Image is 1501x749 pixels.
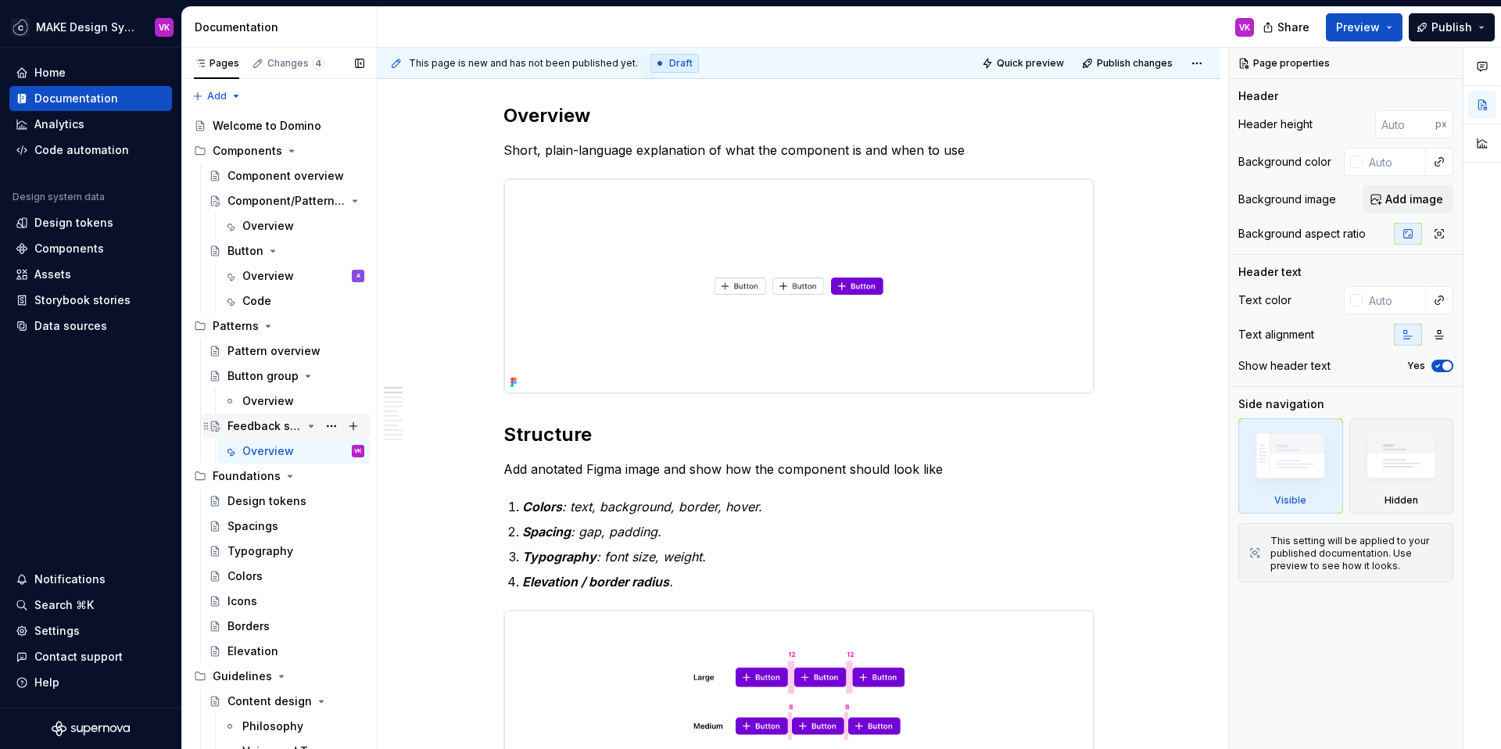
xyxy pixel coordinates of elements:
[202,639,371,664] a: Elevation
[9,567,172,592] button: Notifications
[522,499,562,514] em: Colors
[1349,418,1454,514] div: Hidden
[34,142,129,158] div: Code automation
[503,141,1094,159] p: Short, plain-language explanation of what the component is and when to use
[217,288,371,314] a: Code
[1435,118,1447,131] p: px
[188,664,371,689] div: Guidelines
[194,57,239,70] div: Pages
[159,21,170,34] div: VK
[1336,20,1380,35] span: Preview
[227,643,278,659] div: Elevation
[1385,192,1443,207] span: Add image
[1238,154,1331,170] div: Background color
[242,268,294,284] div: Overview
[227,193,346,209] div: Component/Pattern [template]
[34,318,107,334] div: Data sources
[213,318,259,334] div: Patterns
[9,86,172,111] a: Documentation
[34,215,113,231] div: Design tokens
[522,524,571,539] em: Spacing
[1431,20,1472,35] span: Publish
[34,292,131,308] div: Storybook stories
[9,618,172,643] a: Settings
[34,675,59,690] div: Help
[9,262,172,287] a: Assets
[9,210,172,235] a: Design tokens
[36,20,136,35] div: MAKE Design System
[202,163,371,188] a: Component overview
[227,418,302,434] div: Feedback sharing
[34,116,84,132] div: Analytics
[188,85,246,107] button: Add
[213,668,272,684] div: Guidelines
[1238,327,1314,342] div: Text alignment
[1277,20,1309,35] span: Share
[1363,286,1426,314] input: Auto
[9,288,172,313] a: Storybook stories
[1238,192,1336,207] div: Background image
[217,714,371,739] a: Philosophy
[1409,13,1495,41] button: Publish
[242,393,294,409] div: Overview
[9,644,172,669] button: Contact support
[503,460,1094,478] p: Add anotated Figma image and show how the component should look like
[522,549,596,564] em: Typography
[356,268,360,284] div: A
[202,188,371,213] a: Component/Pattern [template]
[242,719,303,734] div: Philosophy
[1238,264,1302,280] div: Header text
[13,191,105,203] div: Design system data
[213,118,321,134] div: Welcome to Domino
[1363,185,1453,213] button: Add image
[571,524,661,539] em: : gap, padding.
[1077,52,1180,74] button: Publish changes
[11,18,30,37] img: f5634f2a-3c0d-4c0b-9dc3-3862a3e014c7.png
[227,618,270,634] div: Borders
[213,143,282,159] div: Components
[34,649,123,665] div: Contact support
[202,489,371,514] a: Design tokens
[217,263,371,288] a: OverviewA
[9,138,172,163] a: Code automation
[202,339,371,364] a: Pattern overview
[202,539,371,564] a: Typography
[34,91,118,106] div: Documentation
[242,218,294,234] div: Overview
[596,549,706,564] em: : font size, weight.
[1326,13,1402,41] button: Preview
[34,572,106,587] div: Notifications
[202,414,371,439] a: Feedback sharing
[188,138,371,163] div: Components
[1238,88,1278,104] div: Header
[562,499,762,514] em: : text, background, border, hover.
[227,343,321,359] div: Pattern overview
[202,364,371,389] a: Button group
[227,368,299,384] div: Button group
[9,112,172,137] a: Analytics
[217,439,371,464] a: OverviewVK
[52,721,130,736] svg: Supernova Logo
[1407,360,1425,372] label: Yes
[227,543,293,559] div: Typography
[202,614,371,639] a: Borders
[1238,292,1291,308] div: Text color
[217,389,371,414] a: Overview
[227,593,257,609] div: Icons
[34,597,94,613] div: Search ⌘K
[3,10,178,44] button: MAKE Design SystemVK
[34,65,66,81] div: Home
[522,574,669,590] em: Elevation / border radius
[9,236,172,261] a: Components
[202,514,371,539] a: Spacings
[1255,13,1320,41] button: Share
[312,57,324,70] span: 4
[504,179,1094,393] img: 662a6949-bbae-4f10-af8e-f7e7159bab3d.png
[227,168,344,184] div: Component overview
[997,57,1064,70] span: Quick preview
[1238,418,1343,514] div: Visible
[977,52,1071,74] button: Quick preview
[227,243,263,259] div: Button
[1097,57,1173,70] span: Publish changes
